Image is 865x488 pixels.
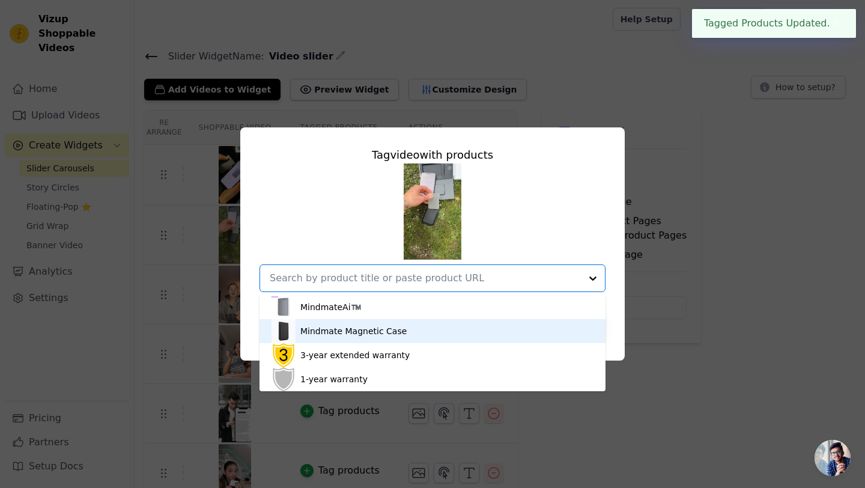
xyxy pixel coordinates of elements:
div: 1-year warranty [300,373,368,385]
div: Chat öffnen [815,440,851,476]
div: Tag video with products [259,147,605,163]
img: product thumbnail [272,367,296,391]
img: vizup-images-9244.png [404,163,461,260]
div: Mindmate Magnetic Case [300,325,407,337]
div: 3-year extended warranty [300,349,410,361]
img: product thumbnail [272,295,296,319]
div: Tagged Products Updated. [692,9,856,38]
img: product thumbnail [272,343,296,367]
img: product thumbnail [272,319,296,343]
button: Close [830,16,844,31]
div: MindmateAi™️ [300,301,361,313]
input: Search by product title or paste product URL [270,271,581,285]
